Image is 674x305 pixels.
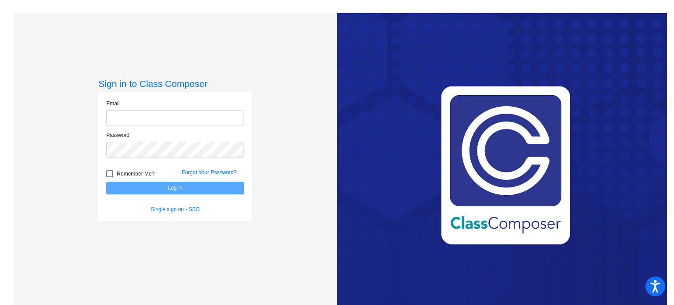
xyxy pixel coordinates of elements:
[117,169,154,179] span: Remember Me?
[106,100,119,108] label: Email
[98,78,252,89] h3: Sign in to Class Composer
[151,206,200,212] a: Single sign on - SSO
[182,169,237,176] a: Forgot Your Password?
[106,131,129,139] label: Password
[106,182,244,194] button: Log In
